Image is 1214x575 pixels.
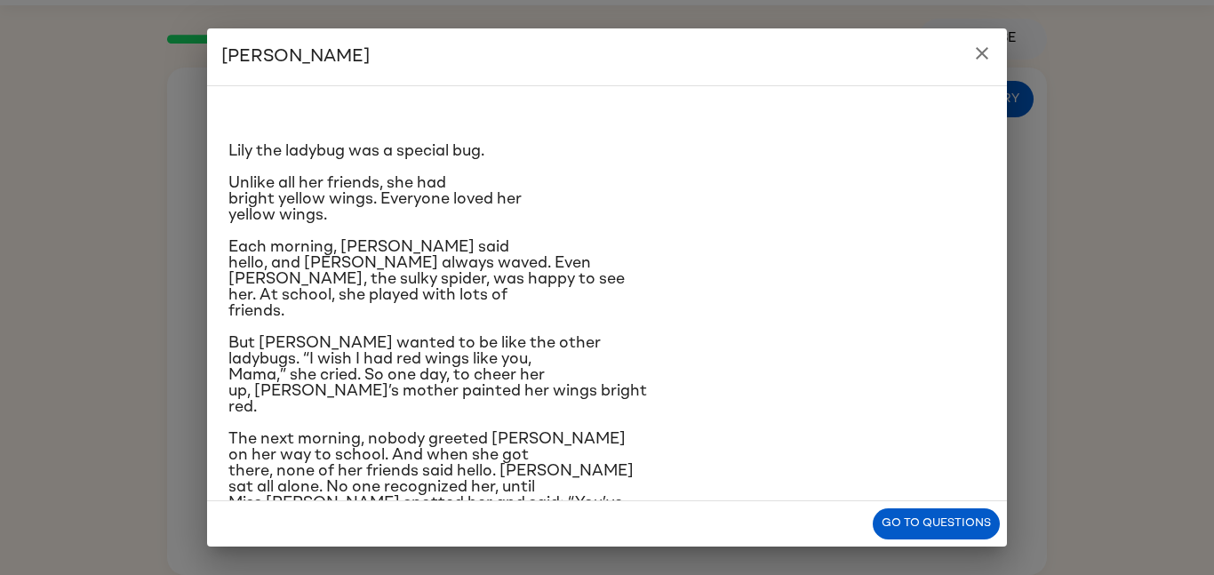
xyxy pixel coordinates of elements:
[228,239,625,319] span: Each morning, [PERSON_NAME] said hello, and [PERSON_NAME] always waved. Even [PERSON_NAME], the s...
[964,36,1000,71] button: close
[228,335,647,415] span: But [PERSON_NAME] wanted to be like the other ladybugs. “I wish I had red wings like you, Mama,” ...
[228,431,634,527] span: The next morning, nobody greeted [PERSON_NAME] on her way to school. And when she got there, none...
[228,143,484,159] span: Lily the ladybug was a special bug.
[228,175,522,223] span: Unlike all her friends, she had bright yellow wings. Everyone loved her yellow wings.
[873,508,1000,539] button: Go to questions
[207,28,1007,85] h2: [PERSON_NAME]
